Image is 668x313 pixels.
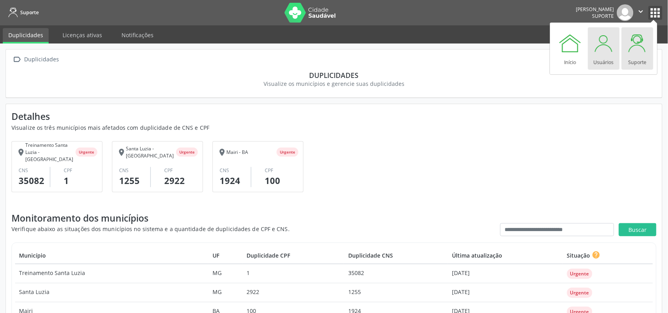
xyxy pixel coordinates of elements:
[17,148,25,157] i: place
[554,27,586,70] a: Início
[567,251,590,260] span: Situação
[592,13,614,19] span: Suporte
[119,167,150,174] div: CNS
[164,174,198,187] div: 2922
[11,211,290,225] div: Monitoramento dos municípios
[6,6,39,19] a: Suporte
[17,80,651,88] div: Visualize os municípios e gerencie suas duplicidades
[19,251,204,260] div: Município
[11,225,290,233] div: Verifique abaixo as situações dos municípios no sistema e a quantidade de duplicidades de CPF e CNS.
[348,251,444,260] div: Duplicidade CNS
[570,289,589,296] div: Urgente
[622,27,653,70] a: Suporte
[619,223,657,237] button: Buscar
[220,167,251,174] div: CNS
[208,283,242,302] td: MG
[243,283,344,302] td: 2922
[208,264,242,283] td: MG
[116,28,159,42] a: Notificações
[637,7,645,16] i: 
[448,264,563,283] td: [DATE]
[164,167,198,174] div: CPF
[19,174,50,187] div: 35082
[617,4,634,21] img: img
[220,174,251,187] div: 1924
[649,6,662,20] button: apps
[634,4,649,21] button: 
[119,174,150,187] div: 1255
[11,54,23,65] i: 
[448,283,563,302] td: [DATE]
[11,110,657,123] div: Detalhes
[592,250,601,259] i: help
[570,270,589,277] div: Urgente
[280,149,295,155] div: Urgente
[15,264,208,283] td: Treinamento Santa Luzia
[265,167,298,174] div: CPF
[20,9,39,16] span: Suporte
[179,149,195,155] div: Urgente
[265,174,298,187] div: 100
[576,6,614,13] div: [PERSON_NAME]
[218,146,248,158] div: Mairi - BA
[117,146,176,158] div: Santa Luzia - [GEOGRAPHIC_DATA]
[3,28,49,44] a: Duplicidades
[17,71,651,80] h1: Duplicidades
[64,174,97,187] div: 1
[57,28,108,42] a: Licenças ativas
[19,167,50,174] div: CNS
[11,123,657,132] div: Visualize os três municípios mais afetados com duplicidade de CNS e CPF
[243,264,344,283] td: 1
[23,54,61,65] div: Duplicidades
[15,283,208,302] td: Santa Luzia
[452,251,559,260] div: Última atualização
[344,264,448,283] td: 35082
[117,148,126,157] i: place
[11,54,61,65] a:  Duplicidades
[247,251,340,260] div: Duplicidade CPF
[218,148,226,157] i: place
[64,167,97,174] div: CPF
[17,146,76,158] div: Treinamento Santa Luzia - [GEOGRAPHIC_DATA]
[79,149,94,155] div: Urgente
[213,251,238,260] div: UF
[588,27,620,70] a: Usuários
[344,283,448,302] td: 1255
